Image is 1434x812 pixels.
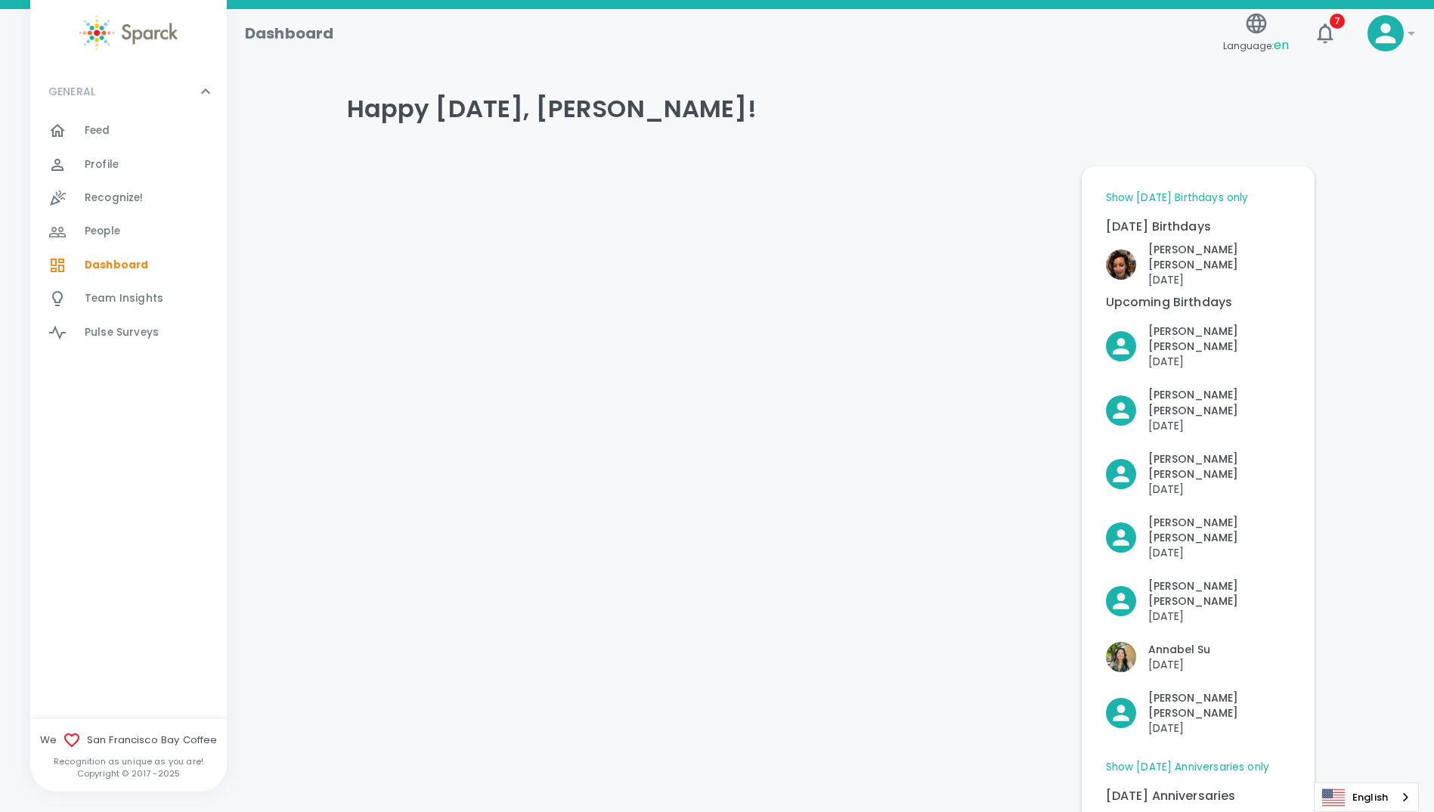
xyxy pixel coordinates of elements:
[245,21,333,45] h1: Dashboard
[30,148,227,181] a: Profile
[1148,354,1290,369] p: [DATE]
[1217,7,1295,60] button: Language:en
[1148,482,1290,497] p: [DATE]
[1330,14,1345,29] span: 7
[1148,657,1210,672] p: [DATE]
[1148,642,1210,657] p: Annabel Su
[1148,609,1290,624] p: [DATE]
[1106,578,1290,624] button: Click to Recognize!
[1094,375,1290,432] div: Click to Recognize!
[1307,15,1343,51] button: 7
[1148,451,1290,482] p: [PERSON_NAME] [PERSON_NAME]
[1106,242,1290,287] button: Click to Recognize!
[1106,642,1210,672] button: Click to Recognize!
[1106,218,1290,236] p: [DATE] Birthdays
[347,94,1315,124] h4: Happy [DATE], [PERSON_NAME]!
[85,258,148,273] span: Dashboard
[1094,230,1290,287] div: Click to Recognize!
[30,249,227,282] a: Dashboard
[1148,515,1290,545] p: [PERSON_NAME] [PERSON_NAME]
[1106,451,1290,497] button: Click to Recognize!
[1223,36,1289,56] span: Language:
[1148,690,1290,721] p: [PERSON_NAME] [PERSON_NAME]
[1094,678,1290,736] div: Click to Recognize!
[1106,293,1290,311] p: Upcoming Birthdays
[1148,418,1290,433] p: [DATE]
[85,123,110,138] span: Feed
[30,215,227,248] a: People
[1094,503,1290,560] div: Click to Recognize!
[79,15,178,51] img: Sparck logo
[1148,578,1290,609] p: [PERSON_NAME] [PERSON_NAME]
[1106,249,1136,280] img: Picture of Nicole Perry
[1106,690,1290,736] button: Click to Recognize!
[30,15,227,51] a: Sparck logo
[1106,515,1290,560] button: Click to Recognize!
[1106,324,1290,369] button: Click to Recognize!
[85,325,159,340] span: Pulse Surveys
[1274,36,1289,54] span: en
[30,316,227,349] a: Pulse Surveys
[1106,191,1249,206] a: Show [DATE] Birthdays only
[1106,642,1136,672] img: Picture of Annabel Su
[1094,630,1210,672] div: Click to Recognize!
[1314,783,1419,812] div: Language
[1106,787,1290,805] p: [DATE] Anniversaries
[1148,324,1290,354] p: [PERSON_NAME] [PERSON_NAME]
[85,291,163,306] span: Team Insights
[1148,272,1290,287] p: [DATE]
[1314,783,1419,812] aside: Language selected: English
[1148,242,1290,272] p: [PERSON_NAME] [PERSON_NAME]
[30,767,227,779] p: Copyright © 2017 - 2025
[1315,783,1418,811] a: English
[30,282,227,315] a: Team Insights
[1094,566,1290,624] div: Click to Recognize!
[30,181,227,215] a: Recognize!
[30,114,227,355] div: GENERAL
[85,224,120,239] span: People
[30,114,227,147] a: Feed
[30,69,227,114] div: GENERAL
[1094,311,1290,369] div: Click to Recognize!
[30,731,227,749] span: We San Francisco Bay Coffee
[85,157,119,172] span: Profile
[1148,721,1290,736] p: [DATE]
[30,755,227,767] p: Recognition as unique as you are!
[85,191,144,206] span: Recognize!
[1106,387,1290,432] button: Click to Recognize!
[1106,760,1270,775] a: Show [DATE] Anniversaries only
[1148,387,1290,417] p: [PERSON_NAME] [PERSON_NAME]
[48,84,95,99] p: GENERAL
[1094,439,1290,497] div: Click to Recognize!
[1148,545,1290,560] p: [DATE]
